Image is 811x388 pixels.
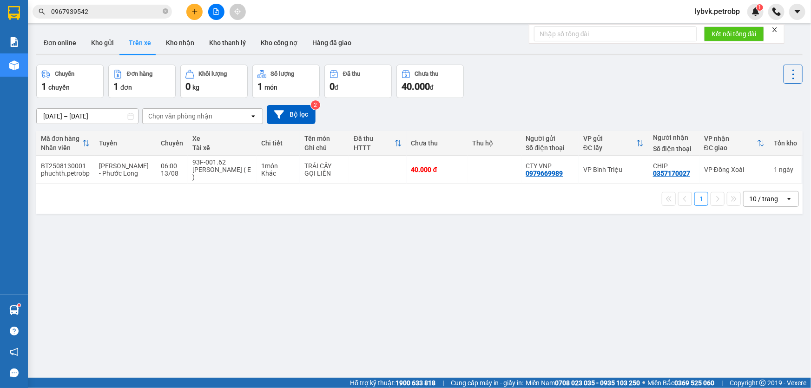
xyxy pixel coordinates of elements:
[653,145,695,152] div: Số điện thoại
[583,135,636,142] div: VP gửi
[264,84,277,91] span: món
[257,81,263,92] span: 1
[752,7,760,16] img: icon-new-feature
[161,170,183,177] div: 13/08
[411,166,463,173] div: 40.000 đ
[343,71,360,77] div: Đã thu
[579,131,648,156] th: Toggle SortBy
[555,379,640,387] strong: 0708 023 035 - 0935 103 250
[99,162,149,177] span: [PERSON_NAME] - Phước Long
[335,84,338,91] span: đ
[41,144,82,151] div: Nhân viên
[583,144,636,151] div: ĐC lấy
[583,166,644,173] div: VP Bình Triệu
[526,162,574,170] div: CTY VNP
[36,65,104,98] button: Chuyến1chuyến
[37,109,138,124] input: Select a date range.
[51,7,161,17] input: Tìm tên, số ĐT hoặc mã đơn
[18,304,20,307] sup: 1
[712,29,757,39] span: Kết nối tổng đài
[261,162,295,170] div: 1 món
[759,380,766,386] span: copyright
[704,144,757,151] div: ĐC giao
[9,60,19,70] img: warehouse-icon
[41,81,46,92] span: 1
[354,144,394,151] div: HTTT
[113,81,119,92] span: 1
[41,162,90,170] div: BT2508130001
[411,139,463,147] div: Chưa thu
[192,135,252,142] div: Xe
[253,32,305,54] button: Kho công nợ
[694,192,708,206] button: 1
[774,166,797,173] div: 1
[721,378,723,388] span: |
[36,32,84,54] button: Đơn online
[208,4,224,20] button: file-add
[84,32,121,54] button: Kho gửi
[192,144,252,151] div: Tài xế
[148,112,212,121] div: Chọn văn phòng nhận
[687,6,747,17] span: lybvk.petrobp
[330,81,335,92] span: 0
[699,131,769,156] th: Toggle SortBy
[99,139,152,147] div: Tuyến
[192,84,199,91] span: kg
[415,71,439,77] div: Chưa thu
[8,6,20,20] img: logo-vxr
[267,105,316,124] button: Bộ lọc
[396,379,435,387] strong: 1900 633 818
[10,348,19,356] span: notification
[451,378,523,388] span: Cung cấp máy in - giấy in:
[349,131,406,156] th: Toggle SortBy
[161,139,183,147] div: Chuyến
[163,7,168,16] span: close-circle
[785,195,793,203] svg: open
[354,135,394,142] div: Đã thu
[192,166,252,181] div: [PERSON_NAME] ( E )
[10,327,19,335] span: question-circle
[771,26,778,33] span: close
[199,71,227,77] div: Khối lượng
[180,65,248,98] button: Khối lượng0kg
[127,71,152,77] div: Đơn hàng
[442,378,444,388] span: |
[271,71,295,77] div: Số lượng
[653,134,695,141] div: Người nhận
[158,32,202,54] button: Kho nhận
[48,84,70,91] span: chuyến
[250,112,257,120] svg: open
[534,26,697,41] input: Nhập số tổng đài
[402,81,430,92] span: 40.000
[772,7,781,16] img: phone-icon
[261,139,295,147] div: Chi tiết
[202,32,253,54] button: Kho thanh lý
[324,65,392,98] button: Đã thu0đ
[120,84,132,91] span: đơn
[161,162,183,170] div: 06:00
[304,162,345,170] div: TRÁI CÂY
[749,194,778,204] div: 10 / trang
[647,378,714,388] span: Miền Bắc
[39,8,45,15] span: search
[9,37,19,47] img: solution-icon
[653,170,690,177] div: 0357170027
[704,166,765,173] div: VP Đồng Xoài
[526,378,640,388] span: Miền Nam
[704,135,757,142] div: VP nhận
[304,170,345,177] div: GỌI LIỀN
[704,26,764,41] button: Kết nối tổng đài
[526,144,574,151] div: Số điện thoại
[41,135,82,142] div: Mã đơn hàng
[186,4,203,20] button: plus
[213,8,219,15] span: file-add
[311,100,320,110] sup: 2
[305,32,359,54] button: Hàng đã giao
[653,162,695,170] div: CHIP
[774,139,797,147] div: Tồn kho
[234,8,241,15] span: aim
[185,81,191,92] span: 0
[163,8,168,14] span: close-circle
[10,368,19,377] span: message
[789,4,805,20] button: caret-down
